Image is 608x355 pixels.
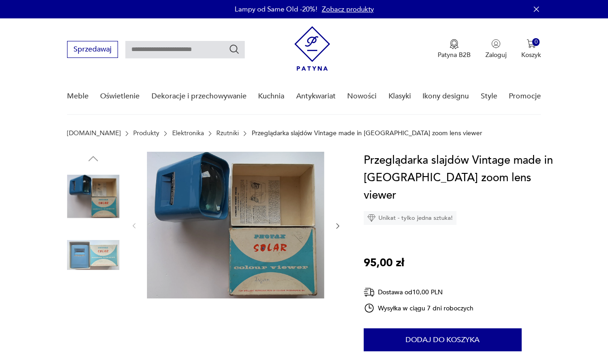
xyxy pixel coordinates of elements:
button: Patyna B2B [438,39,471,59]
div: Wysyłka w ciągu 7 dni roboczych [364,303,474,314]
img: Zdjęcie produktu Przeglądarka slajdów Vintage made in England zoom lens viewer [67,229,119,281]
a: Style [481,79,497,114]
div: Unikat - tylko jedna sztuka! [364,211,456,225]
a: Nowości [347,79,377,114]
img: Ikona diamentu [367,214,376,222]
a: Kuchnia [258,79,284,114]
img: Ikona medalu [450,39,459,49]
p: Koszyk [521,51,541,59]
img: Zdjęcie produktu Przeglądarka slajdów Vintage made in England zoom lens viewer [147,152,324,298]
div: Dostawa od 10,00 PLN [364,286,474,298]
a: Antykwariat [296,79,336,114]
img: Zdjęcie produktu Przeglądarka slajdów Vintage made in England zoom lens viewer [67,287,119,340]
img: Ikona koszyka [527,39,536,48]
a: Oświetlenie [100,79,140,114]
a: Dekoracje i przechowywanie [152,79,247,114]
button: Dodaj do koszyka [364,328,522,351]
a: Ikona medaluPatyna B2B [438,39,471,59]
a: Meble [67,79,89,114]
a: Elektronika [172,130,204,137]
a: Produkty [133,130,159,137]
a: Ikony designu [422,79,469,114]
a: Promocje [509,79,541,114]
img: Patyna - sklep z meblami i dekoracjami vintage [294,26,330,71]
a: Klasyki [388,79,411,114]
img: Zdjęcie produktu Przeglądarka slajdów Vintage made in England zoom lens viewer [67,170,119,223]
a: Rzutniki [216,130,239,137]
p: Przeglądarka slajdów Vintage made in [GEOGRAPHIC_DATA] zoom lens viewer [252,130,482,137]
button: Szukaj [229,44,240,55]
p: Patyna B2B [438,51,471,59]
button: Zaloguj [485,39,507,59]
button: Sprzedawaj [67,41,118,58]
a: Zobacz produkty [322,5,374,14]
p: Zaloguj [485,51,507,59]
p: 95,00 zł [364,254,404,272]
div: 0 [532,38,540,46]
h1: Przeglądarka slajdów Vintage made in [GEOGRAPHIC_DATA] zoom lens viewer [364,152,553,204]
img: Ikona dostawy [364,286,375,298]
a: Sprzedawaj [67,47,118,53]
img: Ikonka użytkownika [491,39,501,48]
a: [DOMAIN_NAME] [67,130,121,137]
p: Lampy od Same Old -20%! [235,5,317,14]
button: 0Koszyk [521,39,541,59]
